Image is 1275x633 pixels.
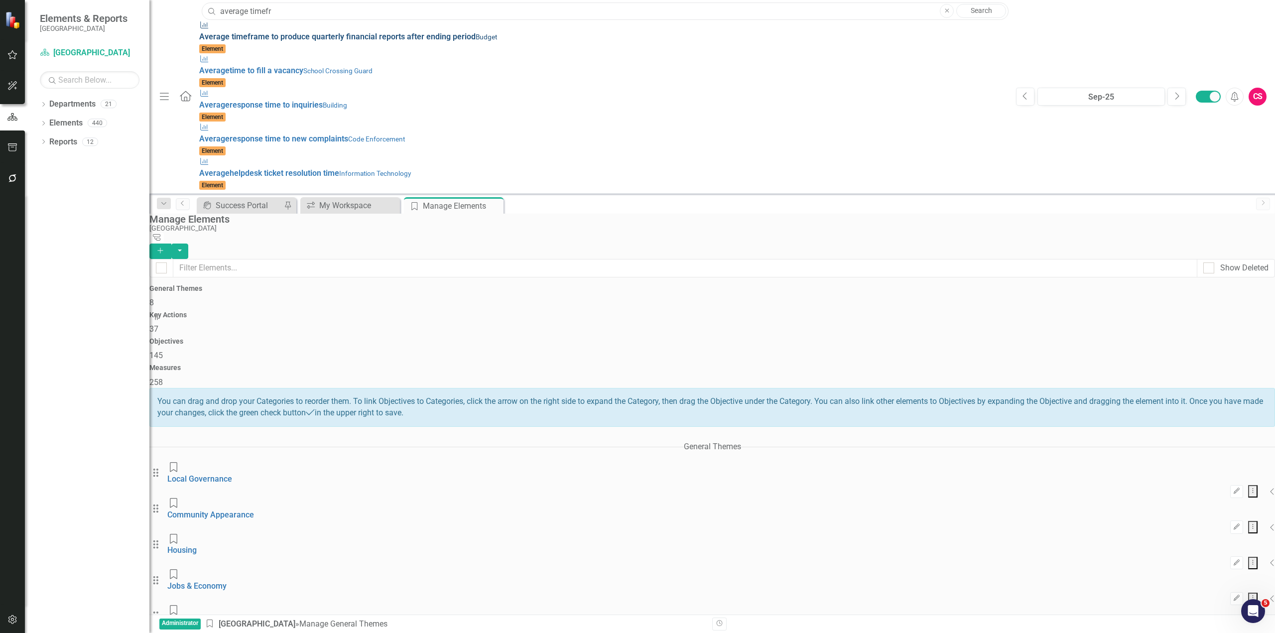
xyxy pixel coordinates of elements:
[199,66,303,75] span: time to fill a vacancy
[49,118,83,129] a: Elements
[149,214,1270,225] div: Manage Elements
[149,364,1275,372] h4: Measures
[199,66,230,75] strong: Average
[303,199,397,212] a: My Workspace
[199,32,476,41] span: ame to produce quarterly financial reports after ending period
[476,33,497,41] small: Budget
[1241,599,1265,623] iframe: Intercom live chat
[423,200,501,212] div: Manage Elements
[199,88,1006,123] a: Averageresponse time to inquiriesBuildingElement
[684,441,741,453] div: General Themes
[956,4,1006,18] a: Search
[149,311,1275,319] h4: Key Actions
[216,199,281,212] div: Success Portal
[199,54,1006,88] a: Averagetime to fill a vacancySchool Crossing GuardElement
[232,32,254,41] strong: timefr
[219,619,295,629] a: [GEOGRAPHIC_DATA]
[40,71,139,89] input: Search Below...
[149,225,1270,232] div: [GEOGRAPHIC_DATA]
[303,67,373,75] small: School Crossing Guard
[40,47,139,59] a: [GEOGRAPHIC_DATA]
[49,99,96,110] a: Departments
[1041,91,1161,103] div: Sep-25
[1249,88,1267,106] button: CS
[1037,88,1165,106] button: Sep-25
[199,181,226,190] span: Element
[167,581,227,591] a: Jobs & Economy
[202,2,1009,20] input: Search ClearPoint...
[199,199,281,212] a: Success Portal
[40,24,127,32] small: [GEOGRAPHIC_DATA]
[5,11,23,29] img: ClearPoint Strategy
[199,44,226,53] span: Element
[199,100,230,110] strong: Average
[1220,262,1269,274] div: Show Deleted
[348,135,405,143] small: Code Enforcement
[199,78,226,87] span: Element
[149,285,1275,292] h4: General Themes
[167,474,232,484] a: Local Governance
[199,134,230,143] strong: Average
[149,388,1275,427] div: You can drag and drop your Categories to reorder them. To link Objectives to Categories, click th...
[199,168,230,178] strong: Average
[88,119,107,127] div: 440
[205,619,705,630] div: » Manage General Themes
[1262,599,1270,607] span: 5
[167,545,197,555] a: Housing
[323,101,347,109] small: Building
[101,100,117,109] div: 21
[319,199,397,212] div: My Workspace
[199,113,226,122] span: Element
[199,32,230,41] strong: Average
[199,122,1006,156] a: Averageresponse time to new complaintsCode EnforcementElement
[173,259,1197,277] input: Filter Elements...
[199,168,339,178] span: helpdesk ticket resolution time
[159,619,201,630] span: Administrator
[149,338,1275,345] h4: Objectives
[40,12,127,24] span: Elements & Reports
[199,146,226,155] span: Element
[199,20,1006,54] a: Average timeframe to produce quarterly financial reports after ending periodBudgetElement
[49,136,77,148] a: Reports
[339,169,411,177] small: Information Technology
[199,156,1006,191] a: Averagehelpdesk ticket resolution timeInformation TechnologyElement
[82,137,98,146] div: 12
[167,510,254,519] a: Community Appearance
[199,100,323,110] span: response time to inquiries
[199,134,348,143] span: response time to new complaints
